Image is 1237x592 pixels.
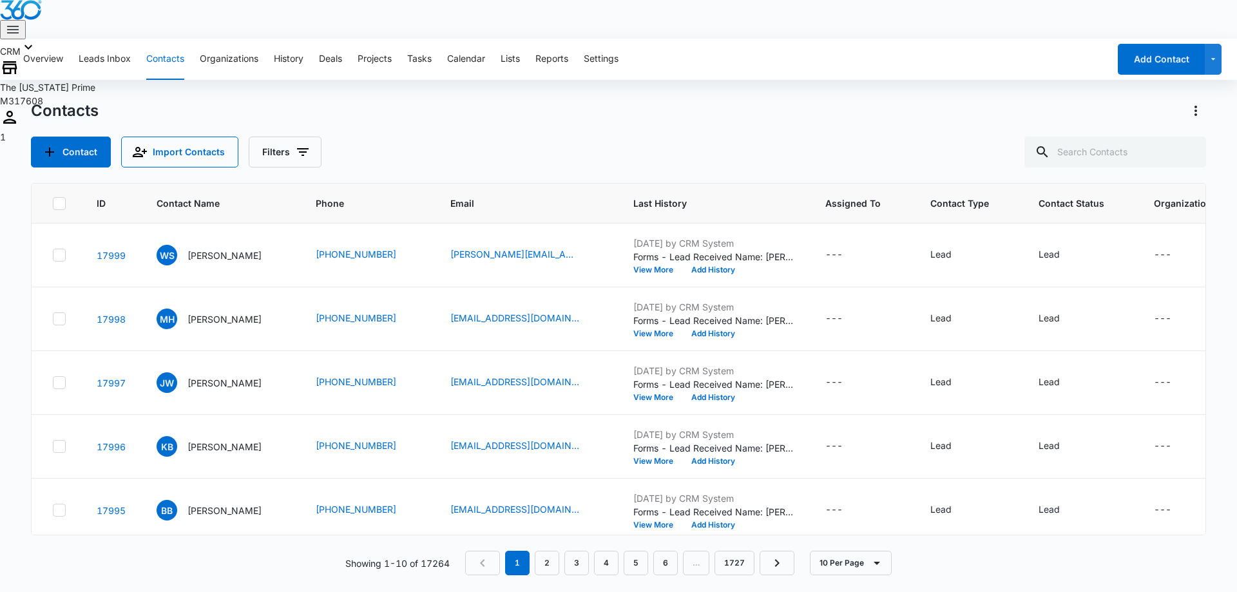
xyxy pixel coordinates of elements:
div: Assigned To - - Select to Edit Field [825,311,866,327]
div: --- [1154,311,1171,327]
div: Contact Type - Lead - Select to Edit Field [930,439,975,454]
a: [PHONE_NUMBER] [316,502,396,516]
span: BB [157,500,177,520]
span: Email [450,196,584,210]
a: [PHONE_NUMBER] [316,375,396,388]
div: Lead [930,311,952,325]
a: Navigate to contact details page for William Sutton [97,250,126,261]
div: Contact Status - Lead - Select to Edit Field [1039,502,1083,518]
a: [PHONE_NUMBER] [316,311,396,325]
div: Lead [1039,311,1060,325]
div: Contact Type - Lead - Select to Edit Field [930,247,975,263]
div: Assigned To - - Select to Edit Field [825,247,866,263]
div: Phone - (203) 856-6343 - Select to Edit Field [316,375,419,390]
button: View More [633,394,682,401]
p: Forms - Lead Received Name: [PERSON_NAME] Email: [EMAIL_ADDRESS][DOMAIN_NAME] Phone: [PHONE_NUMBE... [633,441,794,455]
span: WS [157,245,177,265]
input: Search Contacts [1024,137,1206,167]
button: Add History [682,457,744,465]
button: View More [633,521,682,529]
button: Add Contact [31,137,111,167]
a: Navigate to contact details page for Katherine Boulier [97,441,126,452]
a: [EMAIL_ADDRESS][DOMAIN_NAME] [450,439,579,452]
a: Next Page [760,551,794,575]
a: Page 5 [624,551,648,575]
span: Organization [1154,196,1212,210]
div: Lead [1039,502,1060,516]
p: [DATE] by CRM System [633,492,794,505]
div: --- [1154,247,1171,263]
div: Email - boulierk@gmail.com - Select to Edit Field [450,439,602,454]
p: Showing 1-10 of 17264 [345,557,450,570]
div: Contact Name - William Sutton - Select to Edit Field [157,245,285,265]
div: Assigned To - - Select to Edit Field [825,375,866,390]
a: [PERSON_NAME][EMAIL_ADDRESS][DOMAIN_NAME] [450,247,579,261]
p: [DATE] by CRM System [633,364,794,377]
div: Contact Status - Lead - Select to Edit Field [1039,439,1083,454]
a: Page 1727 [714,551,754,575]
div: Phone - (630) 349-2809 - Select to Edit Field [316,247,419,263]
button: Filters [249,137,321,167]
p: Forms - Lead Received Name: [PERSON_NAME] Email: [PERSON_NAME][EMAIL_ADDRESS][DOMAIN_NAME] Phone:... [633,250,794,263]
span: Last History [633,196,776,210]
a: [PHONE_NUMBER] [316,247,396,261]
div: Email - jondwilkinssr@gmail.com - Select to Edit Field [450,375,602,390]
a: [EMAIL_ADDRESS][DOMAIN_NAME] [450,311,579,325]
div: --- [1154,439,1171,454]
p: [PERSON_NAME] [187,312,262,326]
span: Phone [316,196,401,210]
p: Forms - Lead Received Name: [PERSON_NAME] Email: [EMAIL_ADDRESS][DOMAIN_NAME] Phone: [PHONE_NUMBE... [633,314,794,327]
div: Organization - - Select to Edit Field [1154,375,1194,390]
span: MH [157,309,177,329]
div: Email - brettesj@gmail.com - Select to Edit Field [450,502,602,518]
div: Assigned To - - Select to Edit Field [825,439,866,454]
div: Lead [1039,439,1060,452]
button: Add History [682,521,744,529]
a: Page 2 [535,551,559,575]
div: Contact Name - Brette Berman - Select to Edit Field [157,500,285,520]
div: Contact Status - Lead - Select to Edit Field [1039,247,1083,263]
div: Lead [930,502,952,516]
span: Assigned To [825,196,881,210]
div: Contact Type - Lead - Select to Edit Field [930,502,975,518]
span: Contact Name [157,196,266,210]
nav: Pagination [465,551,794,575]
div: Organization - - Select to Edit Field [1154,311,1194,327]
span: Contact Status [1039,196,1104,210]
a: [EMAIL_ADDRESS][DOMAIN_NAME] [450,502,579,516]
p: [PERSON_NAME] [187,440,262,454]
button: Add History [682,394,744,401]
div: Organization - - Select to Edit Field [1154,247,1194,263]
div: Contact Type - Lead - Select to Edit Field [930,375,975,390]
div: Lead [930,439,952,452]
div: --- [825,375,843,390]
button: View More [633,266,682,274]
div: Email - mhewett@thehwpgroup.com - Select to Edit Field [450,311,602,327]
span: ID [97,196,107,210]
div: --- [1154,375,1171,390]
div: --- [825,502,843,518]
div: --- [825,439,843,454]
a: [PHONE_NUMBER] [316,439,396,452]
a: Navigate to contact details page for Maddie Hewett [97,314,126,325]
a: Page 3 [564,551,589,575]
button: Add History [682,330,744,338]
div: --- [1154,502,1171,518]
div: Lead [930,247,952,261]
a: Navigate to contact details page for Brette Berman [97,505,126,516]
p: [DATE] by CRM System [633,428,794,441]
div: Lead [1039,375,1060,388]
div: Email - william@firstmcspayments.com - Select to Edit Field [450,247,602,263]
div: Phone - (203) 554-1651 - Select to Edit Field [316,439,419,454]
button: 10 Per Page [810,551,892,575]
div: Contact Type - Lead - Select to Edit Field [930,311,975,327]
p: [DATE] by CRM System [633,236,794,250]
div: Organization - - Select to Edit Field [1154,439,1194,454]
p: Forms - Lead Received Name: [PERSON_NAME] Email: [PERSON_NAME][EMAIL_ADDRESS][DOMAIN_NAME] Phone:... [633,377,794,391]
div: Lead [930,375,952,388]
div: --- [825,247,843,263]
a: Page 4 [594,551,618,575]
div: Contact Name - Katherine Boulier - Select to Edit Field [157,436,285,457]
button: View More [633,330,682,338]
button: Add History [682,266,744,274]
